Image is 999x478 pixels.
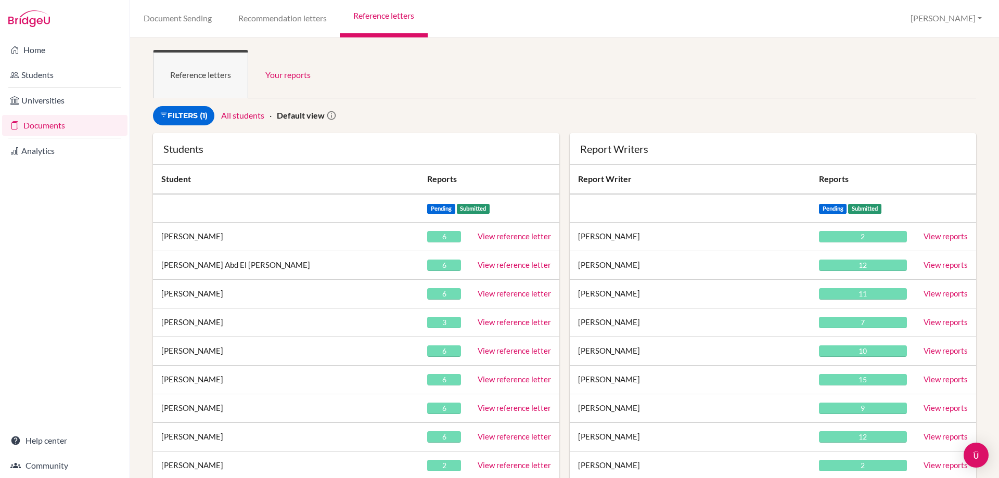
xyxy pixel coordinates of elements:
td: [PERSON_NAME] [570,280,811,308]
div: 6 [427,374,461,385]
a: Home [2,40,127,60]
div: 2 [427,460,461,471]
td: [PERSON_NAME] [153,337,419,366]
div: 2 [819,231,907,242]
td: [PERSON_NAME] [570,394,811,423]
a: View reports [924,346,968,355]
a: Filters (1) [153,106,214,125]
a: View reference letter [478,289,551,298]
div: Report Writers [580,144,966,154]
a: View reports [924,231,968,241]
button: [PERSON_NAME] [906,9,987,28]
a: View reports [924,403,968,412]
span: Pending [427,204,455,214]
a: View reports [924,317,968,327]
a: View reference letter [478,317,551,327]
a: Help center [2,430,127,451]
a: Documents [2,115,127,136]
a: View reports [924,460,968,470]
a: View reference letter [478,460,551,470]
span: Submitted [457,204,490,214]
td: [PERSON_NAME] [153,280,419,308]
div: 10 [819,345,907,357]
div: Open Intercom Messenger [964,443,989,468]
div: 12 [819,260,907,271]
a: Your reports [248,50,328,98]
div: 6 [427,260,461,271]
a: View reference letter [478,231,551,241]
td: [PERSON_NAME] [570,423,811,451]
img: Bridge-U [8,10,50,27]
div: 6 [427,431,461,443]
td: [PERSON_NAME] [570,223,811,251]
td: [PERSON_NAME] [153,223,419,251]
td: [PERSON_NAME] [570,251,811,280]
div: 3 [427,317,461,328]
div: 6 [427,231,461,242]
td: [PERSON_NAME] [153,423,419,451]
a: View reports [924,260,968,269]
td: [PERSON_NAME] [570,308,811,337]
a: View reference letter [478,374,551,384]
td: [PERSON_NAME] [153,366,419,394]
strong: Default view [277,110,325,120]
a: View reference letter [478,260,551,269]
div: Students [163,144,549,154]
span: Pending [819,204,847,214]
div: 7 [819,317,907,328]
a: Universities [2,90,127,111]
th: Report Writer [570,165,811,194]
td: [PERSON_NAME] [153,394,419,423]
a: View reports [924,289,968,298]
div: 12 [819,431,907,443]
a: Community [2,455,127,476]
td: [PERSON_NAME] Abd El [PERSON_NAME] [153,251,419,280]
a: All students [221,110,264,120]
div: 2 [819,460,907,471]
th: Reports [811,165,915,194]
a: View reference letter [478,403,551,412]
td: [PERSON_NAME] [570,337,811,366]
div: 9 [819,403,907,414]
div: 15 [819,374,907,385]
a: View reports [924,374,968,384]
td: [PERSON_NAME] [570,366,811,394]
th: Reports [419,165,559,194]
div: 11 [819,288,907,300]
td: [PERSON_NAME] [153,308,419,337]
a: View reports [924,432,968,441]
a: Students [2,64,127,85]
a: Reference letters [153,50,248,98]
th: Student [153,165,419,194]
div: 6 [427,345,461,357]
a: View reference letter [478,432,551,441]
a: Analytics [2,140,127,161]
a: View reference letter [478,346,551,355]
div: 6 [427,288,461,300]
div: 6 [427,403,461,414]
span: Submitted [848,204,881,214]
